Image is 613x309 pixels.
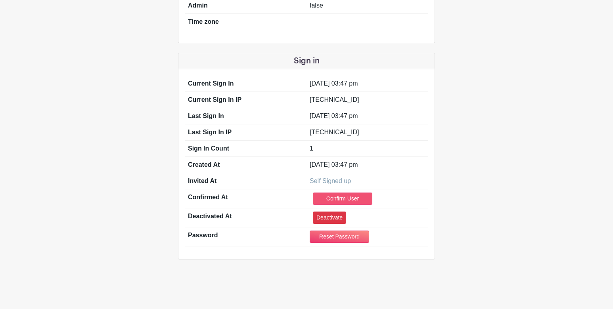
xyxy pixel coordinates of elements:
[306,108,428,124] td: [DATE] 03:47 pm
[310,231,369,243] a: Reset Password
[188,194,228,200] strong: Confirmed At
[306,76,428,92] td: [DATE] 03:47 pm
[306,92,428,108] td: [TECHNICAL_ID]
[313,212,346,224] a: Deactivate
[178,53,435,69] h5: Sign in
[188,213,232,219] strong: Deactivated At
[188,129,232,135] strong: Last Sign In IP
[188,18,219,25] strong: Time zone
[188,145,229,152] strong: Sign In Count
[306,140,428,156] td: 1
[188,177,216,184] strong: Invited At
[306,156,428,173] td: [DATE] 03:47 pm
[310,177,351,184] span: Self Signed up
[188,232,218,238] strong: Password
[313,193,372,205] a: Confirm User
[188,161,220,168] strong: Created At
[188,2,208,9] strong: Admin
[306,124,428,140] td: [TECHNICAL_ID]
[188,113,224,119] strong: Last Sign In
[188,96,241,103] strong: Current Sign In IP
[188,80,234,87] strong: Current Sign In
